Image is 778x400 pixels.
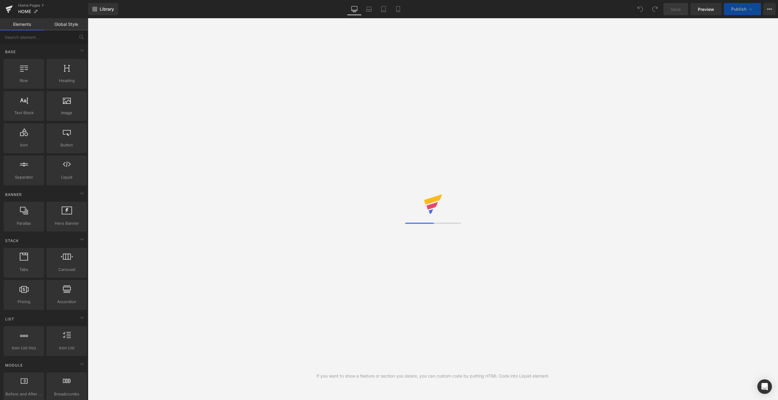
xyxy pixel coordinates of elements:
[316,373,549,379] div: If you want to show a feature or section you desire, you can custom code by putting HTML Code int...
[5,299,42,305] span: Pricing
[347,3,362,15] a: Desktop
[391,3,405,15] a: Mobile
[5,238,19,244] span: Stack
[671,6,681,12] span: Save
[48,266,85,273] span: Carousel
[634,3,646,15] button: Undo
[376,3,391,15] a: Tablet
[757,379,772,394] div: Open Intercom Messenger
[724,3,761,15] button: Publish
[698,6,714,12] span: Preview
[362,3,376,15] a: Laptop
[5,266,42,273] span: Tabs
[48,110,85,116] span: Image
[5,192,22,197] span: Banner
[18,3,88,8] a: Home Pages
[88,3,118,15] a: New Library
[44,18,88,30] a: Global Style
[5,142,42,148] span: Icon
[5,110,42,116] span: Text Block
[5,391,42,397] span: Before and After Images
[5,49,16,55] span: Base
[5,220,42,227] span: Parallax
[48,391,85,397] span: Breadcrumbs
[100,6,114,12] span: Library
[5,174,42,180] span: Separator
[5,77,42,84] span: Row
[763,3,776,15] button: More
[18,9,31,14] span: HOME
[48,299,85,305] span: Accordion
[649,3,661,15] button: Redo
[48,142,85,148] span: Button
[5,316,15,322] span: List
[48,220,85,227] span: Hero Banner
[48,77,85,84] span: Heading
[48,345,85,351] span: Icon List
[690,3,721,15] a: Preview
[48,174,85,180] span: Liquid
[731,7,746,12] span: Publish
[5,362,23,368] span: Module
[5,345,42,351] span: Icon List Hoz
